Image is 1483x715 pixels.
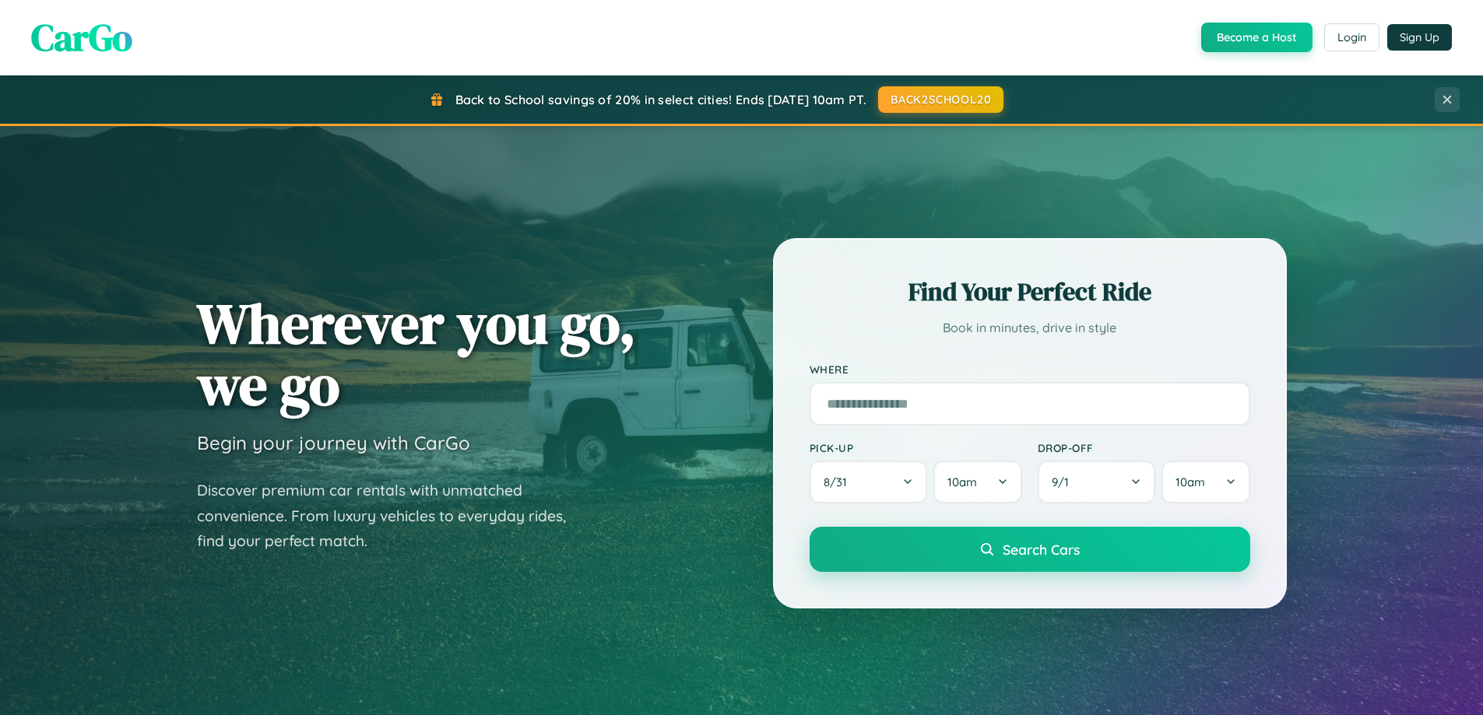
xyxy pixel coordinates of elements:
button: 8/31 [810,461,928,503]
span: 8 / 31 [824,475,855,489]
button: Login [1324,23,1379,51]
span: Search Cars [1003,541,1080,558]
h1: Wherever you go, we go [197,293,636,415]
span: 10am [947,475,977,489]
p: Discover premium car rentals with unmatched convenience. From luxury vehicles to everyday rides, ... [197,478,586,554]
label: Where [810,363,1250,376]
button: Search Cars [810,527,1250,572]
label: Pick-up [810,441,1022,454]
button: 10am [933,461,1021,503]
span: 10am [1176,475,1205,489]
p: Book in minutes, drive in style [810,317,1250,339]
span: CarGo [31,12,132,63]
span: Back to School savings of 20% in select cities! Ends [DATE] 10am PT. [455,92,866,107]
button: Sign Up [1387,24,1452,51]
button: 10am [1161,461,1249,503]
h3: Begin your journey with CarGo [197,431,470,454]
span: 9 / 1 [1052,475,1077,489]
button: Become a Host [1201,23,1313,52]
button: 9/1 [1038,461,1156,503]
label: Drop-off [1038,441,1250,454]
h2: Find Your Perfect Ride [810,275,1250,309]
button: BACK2SCHOOL20 [878,86,1003,113]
